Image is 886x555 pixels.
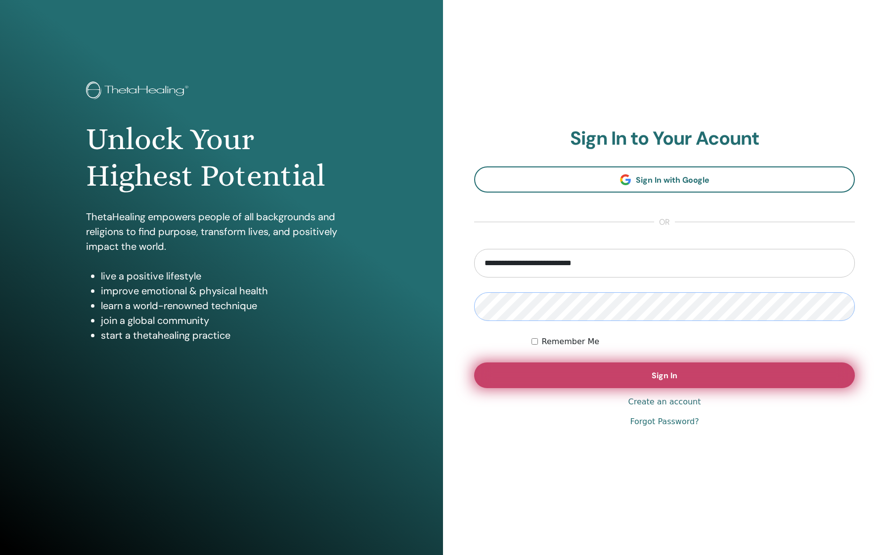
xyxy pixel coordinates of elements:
[542,336,600,348] label: Remember Me
[474,127,855,150] h2: Sign In to Your Acount
[652,370,677,381] span: Sign In
[86,209,356,254] p: ThetaHealing empowers people of all backgrounds and religions to find purpose, transform lives, a...
[101,328,356,343] li: start a thetahealing practice
[101,298,356,313] li: learn a world-renowned technique
[101,283,356,298] li: improve emotional & physical health
[86,121,356,195] h1: Unlock Your Highest Potential
[654,216,675,228] span: or
[101,313,356,328] li: join a global community
[474,362,855,388] button: Sign In
[474,166,855,193] a: Sign In with Google
[101,269,356,283] li: live a positive lifestyle
[636,175,709,185] span: Sign In with Google
[628,396,701,408] a: Create an account
[630,416,699,428] a: Forgot Password?
[532,336,855,348] div: Keep me authenticated indefinitely or until I manually logout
